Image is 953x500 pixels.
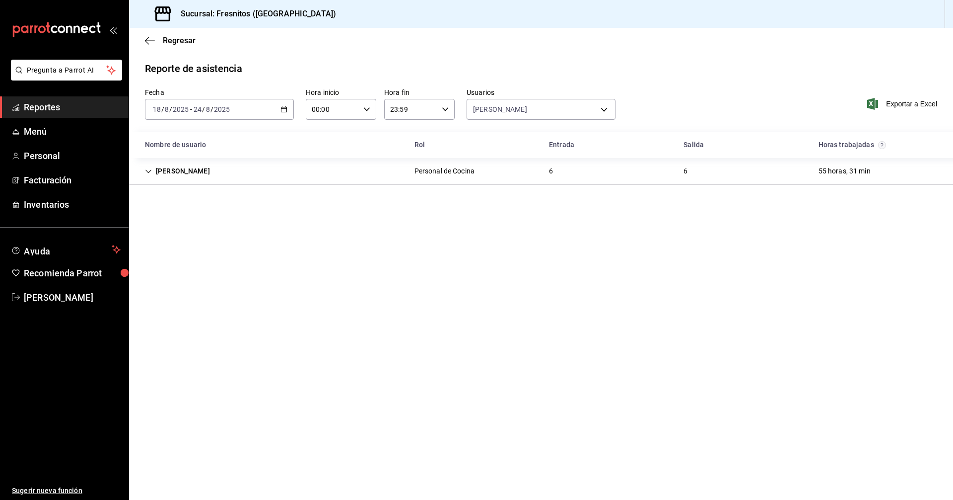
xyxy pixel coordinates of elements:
button: Pregunta a Parrot AI [11,60,122,81]
span: / [210,105,213,113]
svg: El total de horas trabajadas por usuario es el resultado de la suma redondeada del registro de ho... [878,141,886,149]
input: ---- [213,105,230,113]
div: HeadCell [137,136,407,154]
div: HeadCell [407,136,541,154]
input: -- [164,105,169,113]
span: Ayuda [24,244,108,255]
span: Facturación [24,173,121,187]
span: Recomienda Parrot [24,266,121,280]
div: HeadCell [676,136,810,154]
div: Reporte de asistencia [145,61,242,76]
h3: Sucursal: Fresnitos ([GEOGRAPHIC_DATA]) [173,8,336,20]
span: Menú [24,125,121,138]
input: ---- [172,105,189,113]
span: / [169,105,172,113]
span: / [161,105,164,113]
span: [PERSON_NAME] [473,104,527,114]
div: Head [129,132,953,158]
span: Personal [24,149,121,163]
input: -- [193,105,202,113]
span: Inventarios [24,198,121,211]
div: HeadCell [541,136,676,154]
span: Reportes [24,100,121,114]
div: Row [129,158,953,185]
button: open_drawer_menu [109,26,117,34]
div: HeadCell [811,136,945,154]
label: Fecha [145,89,294,96]
span: / [202,105,205,113]
div: Personal de Cocina [414,166,475,176]
a: Pregunta a Parrot AI [7,72,122,83]
input: -- [152,105,161,113]
span: Regresar [163,36,196,45]
label: Hora fin [384,89,455,96]
span: Pregunta a Parrot AI [27,65,107,76]
label: Usuarios [467,89,615,96]
span: [PERSON_NAME] [24,291,121,304]
div: Cell [676,162,695,180]
div: Container [129,132,953,185]
span: Sugerir nueva función [12,486,121,496]
label: Hora inicio [306,89,376,96]
div: Cell [407,162,482,180]
div: Cell [541,162,561,180]
div: Cell [137,162,218,180]
span: - [190,105,192,113]
button: Regresar [145,36,196,45]
button: Exportar a Excel [869,98,937,110]
div: Cell [811,162,879,180]
input: -- [205,105,210,113]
